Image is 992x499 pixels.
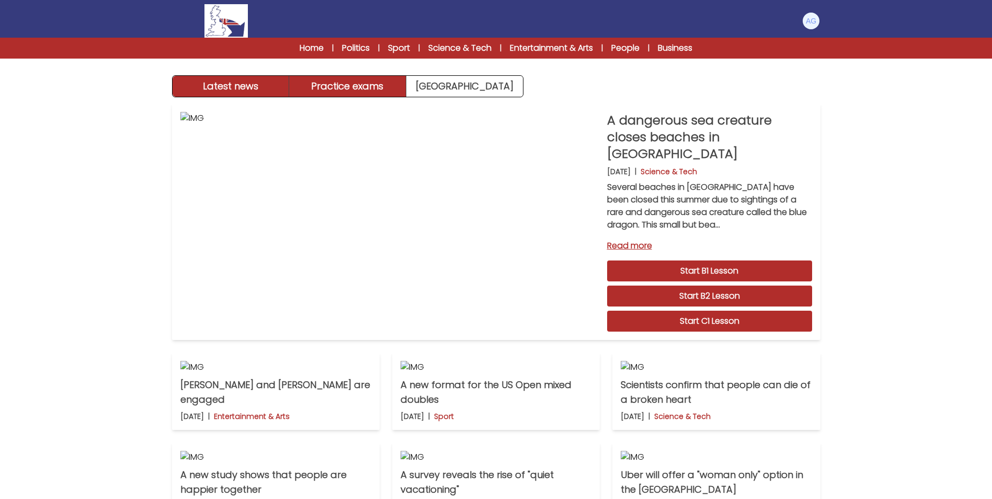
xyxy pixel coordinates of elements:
[173,76,290,97] button: Latest news
[434,411,454,422] p: Sport
[401,378,591,407] p: A new format for the US Open mixed doubles
[180,468,371,497] p: A new study shows that people are happier together
[342,42,370,54] a: Politics
[180,361,371,373] img: IMG
[300,42,324,54] a: Home
[607,286,812,307] a: Start B2 Lesson
[401,468,591,497] p: A survey reveals the rise of "quiet vacationing"
[418,43,420,53] span: |
[621,451,812,463] img: IMG
[172,4,281,38] a: Logo
[621,468,812,497] p: Uber will offer a "woman only" option in the [GEOGRAPHIC_DATA]
[401,361,591,373] img: IMG
[180,378,371,407] p: [PERSON_NAME] and [PERSON_NAME] are engaged
[180,451,371,463] img: IMG
[378,43,380,53] span: |
[601,43,603,53] span: |
[289,76,406,97] button: Practice exams
[204,4,247,38] img: Logo
[180,411,204,422] p: [DATE]
[621,361,812,373] img: IMG
[612,353,820,430] a: IMG Scientists confirm that people can die of a broken heart [DATE] | Science & Tech
[392,353,600,430] a: IMG A new format for the US Open mixed doubles [DATE] | Sport
[607,166,631,177] p: [DATE]
[332,43,334,53] span: |
[607,311,812,332] a: Start C1 Lesson
[611,42,640,54] a: People
[180,112,599,332] img: IMG
[214,411,290,422] p: Entertainment & Arts
[648,411,650,422] b: |
[510,42,593,54] a: Entertainment & Arts
[208,411,210,422] b: |
[607,240,812,252] a: Read more
[658,42,692,54] a: Business
[641,166,697,177] p: Science & Tech
[406,76,523,97] a: [GEOGRAPHIC_DATA]
[803,13,819,29] img: Andrea Gaburro
[401,451,591,463] img: IMG
[654,411,711,422] p: Science & Tech
[621,378,812,407] p: Scientists confirm that people can die of a broken heart
[500,43,501,53] span: |
[401,411,424,422] p: [DATE]
[635,166,636,177] b: |
[172,353,380,430] a: IMG [PERSON_NAME] and [PERSON_NAME] are engaged [DATE] | Entertainment & Arts
[428,42,492,54] a: Science & Tech
[607,260,812,281] a: Start B1 Lesson
[388,42,410,54] a: Sport
[648,43,649,53] span: |
[607,181,812,231] p: Several beaches in [GEOGRAPHIC_DATA] have been closed this summer due to sightings of a rare and ...
[428,411,430,422] b: |
[621,411,644,422] p: [DATE]
[607,112,812,162] p: A dangerous sea creature closes beaches in [GEOGRAPHIC_DATA]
